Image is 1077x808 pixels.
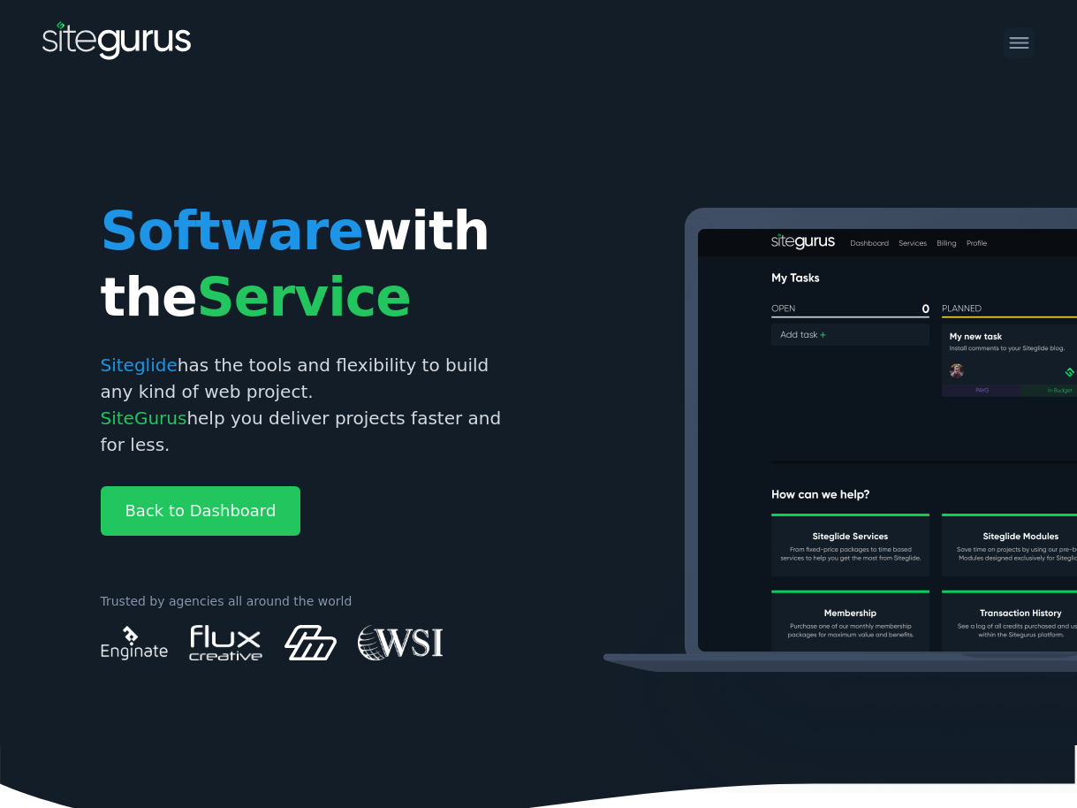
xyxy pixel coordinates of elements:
p: Trusted by agencies all around the world [101,592,525,611]
span: Siteglide [101,354,178,376]
h1: with the [101,198,525,331]
img: SiteGurus Logo [42,21,193,64]
span: SiteGurus [101,408,187,429]
span: Software [101,200,363,262]
a: Back to Dashboard [101,486,301,536]
p: has the tools and flexibility to build any kind of web project. help you deliver projects faster ... [101,352,525,458]
span: Service [197,266,411,328]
